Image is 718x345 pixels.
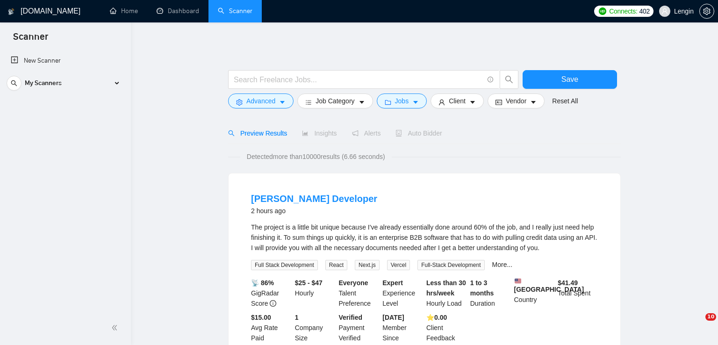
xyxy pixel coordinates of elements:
[431,93,484,108] button: userClientcaret-down
[6,30,56,50] span: Scanner
[495,99,502,106] span: idcard
[686,313,709,336] iframe: Intercom live chat
[302,129,337,137] span: Insights
[352,129,381,137] span: Alerts
[387,260,410,270] span: Vercel
[240,151,392,162] span: Detected more than 10000 results (6.66 seconds)
[228,129,287,137] span: Preview Results
[337,310,381,345] div: Payment Verified
[500,70,518,89] button: search
[251,194,377,204] a: [PERSON_NAME] Developer
[561,73,578,85] span: Save
[395,129,442,137] span: Auto Bidder
[339,314,363,321] b: Verified
[7,80,21,86] span: search
[700,7,714,15] span: setting
[236,99,243,106] span: setting
[297,93,373,108] button: barsJob Categorycaret-down
[381,276,424,310] div: Experience Level
[111,323,121,332] span: double-left
[385,99,391,106] span: folder
[246,96,275,106] span: Advanced
[7,76,22,91] button: search
[293,276,337,310] div: Hourly
[382,279,403,287] b: Expert
[249,310,293,345] div: Avg Rate Paid
[295,314,299,321] b: 1
[395,96,409,106] span: Jobs
[302,130,309,137] span: area-chart
[339,279,368,287] b: Everyone
[270,300,276,307] span: info-circle
[512,276,556,310] div: Country
[251,314,271,321] b: $15.00
[699,4,714,19] button: setting
[412,99,419,106] span: caret-down
[639,6,649,16] span: 402
[558,279,578,287] b: $ 41.49
[293,310,337,345] div: Company Size
[251,222,598,253] div: The project is a little bit unique because I've already essentially done around 60% of the job, a...
[295,279,323,287] b: $25 - $47
[500,75,518,84] span: search
[251,279,274,287] b: 📡 86%
[251,205,377,216] div: 2 hours ago
[552,96,578,106] a: Reset All
[523,70,617,89] button: Save
[325,260,347,270] span: React
[449,96,466,106] span: Client
[417,260,484,270] span: Full-Stack Development
[426,279,466,297] b: Less than 30 hrs/week
[661,8,668,14] span: user
[514,278,584,293] b: [GEOGRAPHIC_DATA]
[515,278,521,284] img: 🇺🇸
[705,313,716,321] span: 10
[395,130,402,137] span: robot
[25,74,62,93] span: My Scanners
[382,314,404,321] b: [DATE]
[488,93,545,108] button: idcardVendorcaret-down
[110,7,138,15] a: homeHome
[599,7,606,15] img: upwork-logo.png
[251,260,318,270] span: Full Stack Development
[355,260,380,270] span: Next.js
[359,99,365,106] span: caret-down
[11,51,120,70] a: New Scanner
[381,310,424,345] div: Member Since
[469,99,476,106] span: caret-down
[488,77,494,83] span: info-circle
[699,7,714,15] a: setting
[228,93,294,108] button: settingAdvancedcaret-down
[468,276,512,310] div: Duration
[530,99,537,106] span: caret-down
[492,261,513,268] a: More...
[218,7,252,15] a: searchScanner
[506,96,526,106] span: Vendor
[234,74,483,86] input: Search Freelance Jobs...
[337,276,381,310] div: Talent Preference
[426,314,447,321] b: ⭐️ 0.00
[3,74,127,96] li: My Scanners
[157,7,199,15] a: dashboardDashboard
[352,130,359,137] span: notification
[3,51,127,70] li: New Scanner
[377,93,427,108] button: folderJobscaret-down
[424,310,468,345] div: Client Feedback
[8,4,14,19] img: logo
[438,99,445,106] span: user
[424,276,468,310] div: Hourly Load
[609,6,637,16] span: Connects:
[556,276,600,310] div: Total Spent
[470,279,494,297] b: 1 to 3 months
[249,276,293,310] div: GigRadar Score
[316,96,354,106] span: Job Category
[279,99,286,106] span: caret-down
[228,130,235,137] span: search
[305,99,312,106] span: bars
